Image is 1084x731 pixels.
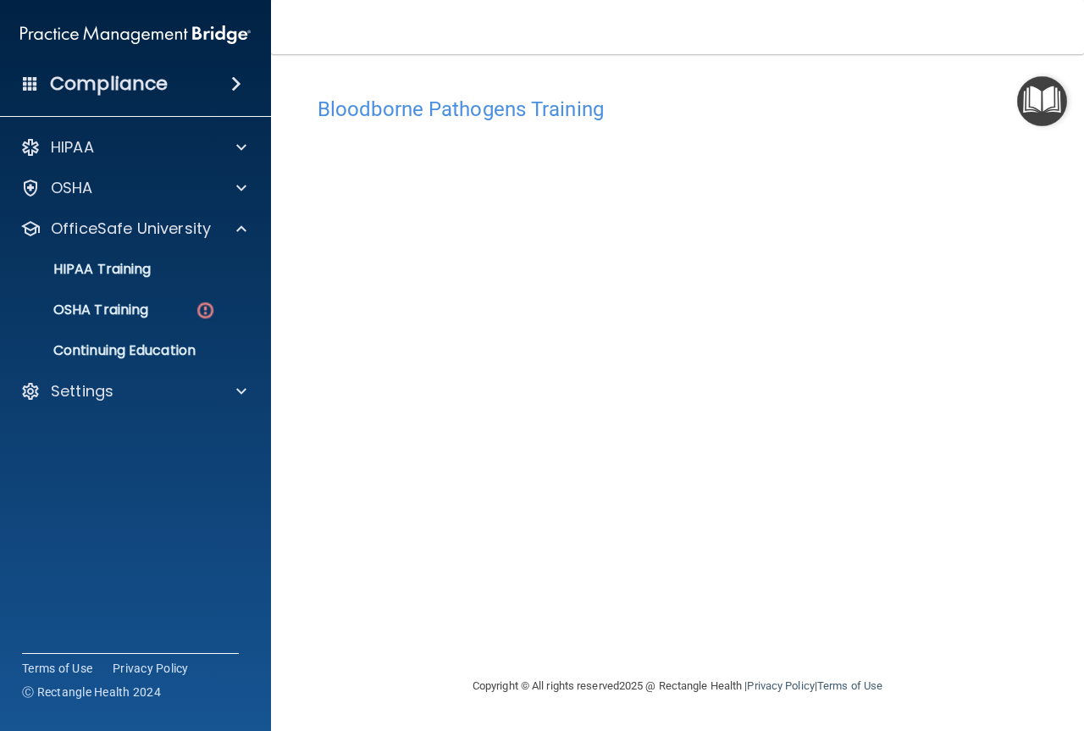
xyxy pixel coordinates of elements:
[318,98,1037,120] h4: Bloodborne Pathogens Training
[22,684,161,701] span: Ⓒ Rectangle Health 2024
[51,219,211,239] p: OfficeSafe University
[817,679,882,692] a: Terms of Use
[11,342,242,359] p: Continuing Education
[51,137,94,158] p: HIPAA
[20,137,246,158] a: HIPAA
[51,178,93,198] p: OSHA
[368,659,987,713] div: Copyright © All rights reserved 2025 @ Rectangle Health | |
[51,381,113,401] p: Settings
[22,660,92,677] a: Terms of Use
[11,302,148,318] p: OSHA Training
[50,72,168,96] h4: Compliance
[113,660,189,677] a: Privacy Policy
[20,219,246,239] a: OfficeSafe University
[318,130,1037,651] iframe: bbp
[11,261,151,278] p: HIPAA Training
[20,18,251,52] img: PMB logo
[20,381,246,401] a: Settings
[1017,76,1067,126] button: Open Resource Center
[20,178,246,198] a: OSHA
[747,679,814,692] a: Privacy Policy
[195,300,216,321] img: danger-circle.6113f641.png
